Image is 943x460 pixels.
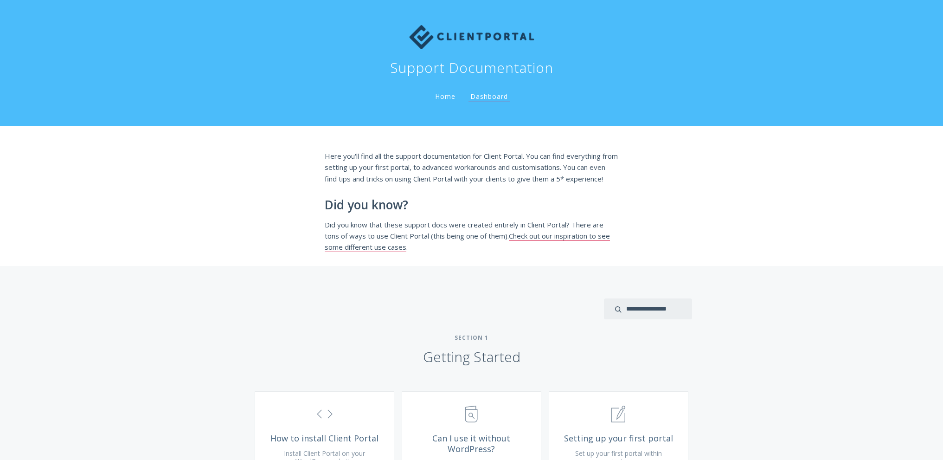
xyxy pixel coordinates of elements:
[325,150,619,184] p: Here you'll find all the support documentation for Client Portal. You can find everything from se...
[325,198,619,212] h2: Did you know?
[563,433,674,444] span: Setting up your first portal
[433,92,457,101] a: Home
[390,58,553,77] h1: Support Documentation
[416,433,527,454] span: Can I use it without WordPress?
[325,219,619,253] p: Did you know that these support docs were created entirely in Client Portal? There are tons of wa...
[269,433,380,444] span: How to install Client Portal
[468,92,510,102] a: Dashboard
[604,298,692,319] input: search input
